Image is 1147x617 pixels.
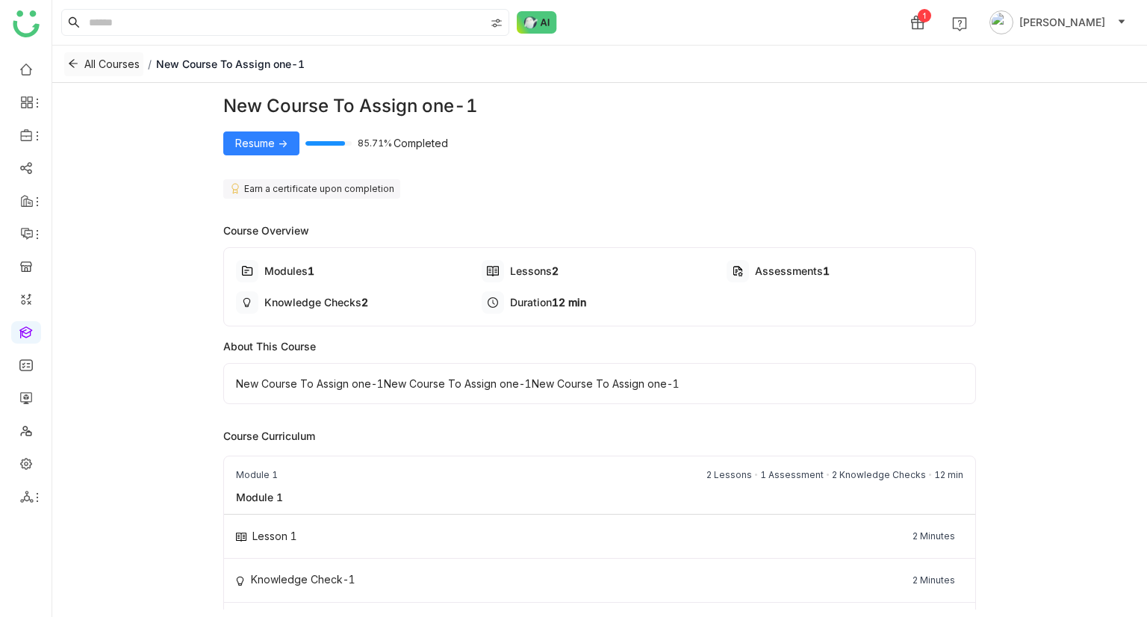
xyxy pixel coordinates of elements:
[913,530,955,543] div: 2 Minutes
[84,56,140,72] span: All Courses
[224,489,295,505] div: Module 1
[517,11,557,34] img: ask-buddy-normal.svg
[394,137,448,149] span: Completed
[706,468,963,482] div: 2 Lessons 1 Assessment 2 Knowledge Checks 12 min
[264,264,308,277] span: Modules
[229,182,241,195] img: type
[1019,14,1105,31] span: [PERSON_NAME]
[223,363,977,404] div: New Course To Assign one-1New Course To Assign one-1New Course To Assign one-1
[986,10,1129,34] button: [PERSON_NAME]
[952,16,967,31] img: help.svg
[148,58,152,70] span: /
[241,297,253,308] img: type
[989,10,1013,34] img: avatar
[223,93,977,120] div: New Course To Assign one-1
[487,265,499,277] img: type
[510,264,552,277] span: Lessons
[241,265,253,277] img: type
[156,58,305,70] span: New Course To Assign one-1
[236,533,246,542] img: type
[223,131,299,155] button: Resume ->
[223,428,977,444] div: Course Curriculum
[13,10,40,37] img: logo
[223,338,977,354] div: About This Course
[823,264,830,277] span: 1
[236,575,245,587] img: type
[913,574,955,587] div: 2 Minutes
[552,264,559,277] span: 2
[732,265,744,277] img: type
[491,17,503,29] img: search-type.svg
[251,573,355,586] div: Knowledge Check-1
[308,264,314,277] span: 1
[235,135,287,152] span: Resume ->
[755,264,823,277] span: Assessments
[510,296,552,308] span: Duration
[252,530,297,542] div: Lesson 1
[223,223,977,238] div: Course Overview
[264,296,361,308] span: Knowledge Checks
[236,468,278,482] div: Module 1
[358,139,376,148] span: 85.71%
[361,296,368,308] span: 2
[223,179,400,199] div: Earn a certificate upon completion
[64,52,143,76] button: All Courses
[918,9,931,22] div: 1
[552,296,586,308] span: 12 min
